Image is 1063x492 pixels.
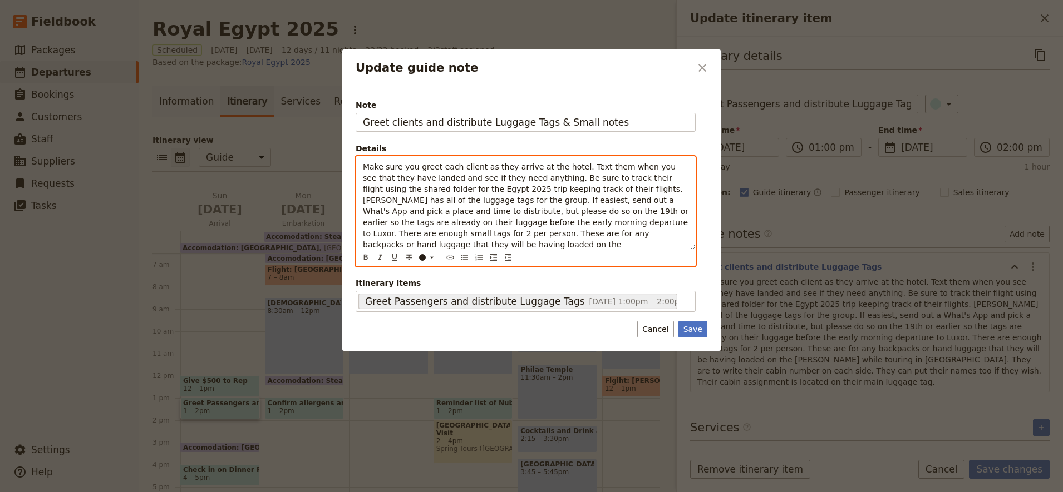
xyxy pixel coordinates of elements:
[637,321,673,337] button: Cancel
[356,59,691,76] h2: Update guide note
[416,251,439,264] button: ​
[502,251,514,264] button: Decrease indent
[693,58,712,77] button: Close dialog
[589,297,687,306] span: [DATE] 1:00pm – 2:00pm
[678,321,707,337] button: Save
[488,251,500,264] button: Increase indent
[473,251,485,264] button: Numbered list
[374,251,386,264] button: Format italic
[403,251,415,264] button: Format strikethrough
[360,251,372,264] button: Format bold
[356,277,696,289] span: Itinerary items
[418,253,440,262] div: ​
[388,251,401,264] button: Format underline
[356,113,696,132] input: Note
[363,162,691,282] span: Make sure you greet each client as they arrive at the hotel. Text them when you see that they hav...
[356,143,696,154] div: Details
[365,295,585,308] span: Greet Passengers and distribute Luggage Tags
[459,251,471,264] button: Bulleted list
[444,251,456,264] button: Insert link
[356,100,696,111] span: Note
